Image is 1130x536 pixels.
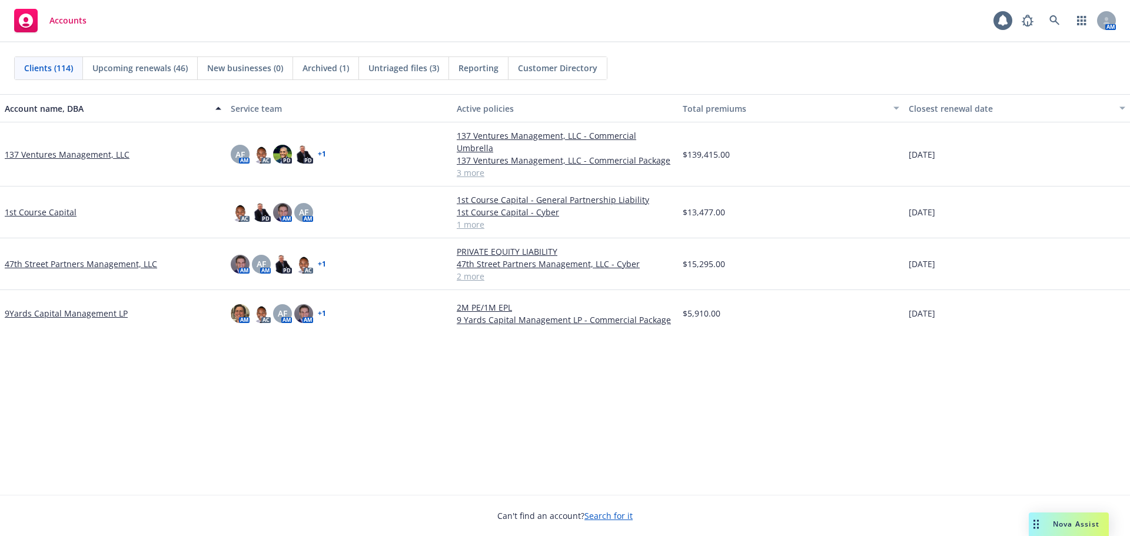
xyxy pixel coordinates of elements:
span: $5,910.00 [683,307,720,319]
button: Nova Assist [1029,512,1109,536]
span: [DATE] [909,307,935,319]
div: Closest renewal date [909,102,1112,115]
img: photo [294,255,313,274]
a: + 1 [318,261,326,268]
a: 1st Course Capital - General Partnership Liability [457,194,673,206]
img: photo [252,145,271,164]
img: photo [252,304,271,323]
img: photo [231,304,250,323]
span: Reporting [458,62,498,74]
a: 9Yards Capital Management LP [5,307,128,319]
span: $139,415.00 [683,148,730,161]
span: AF [257,258,266,270]
span: Untriaged files (3) [368,62,439,74]
a: PRIVATE EQUITY LIABILITY [457,245,673,258]
span: [DATE] [909,148,935,161]
span: Clients (114) [24,62,73,74]
a: 1st Course Capital [5,206,77,218]
span: New businesses (0) [207,62,283,74]
img: photo [294,304,313,323]
span: AF [299,206,308,218]
a: 2 more [457,270,673,282]
button: Service team [226,94,452,122]
a: 137 Ventures Management, LLC [5,148,129,161]
span: Can't find an account? [497,510,633,522]
img: photo [294,145,313,164]
a: 3 more [457,167,673,179]
span: Archived (1) [303,62,349,74]
div: Drag to move [1029,512,1043,536]
a: Accounts [9,4,91,37]
a: 137 Ventures Management, LLC - Commercial Umbrella [457,129,673,154]
img: photo [231,255,250,274]
button: Total premiums [678,94,904,122]
img: photo [273,203,292,222]
a: Switch app [1070,9,1094,32]
span: [DATE] [909,206,935,218]
a: Search for it [584,510,633,521]
div: Active policies [457,102,673,115]
img: photo [252,203,271,222]
span: Upcoming renewals (46) [92,62,188,74]
a: + 1 [318,310,326,317]
a: + 1 [318,151,326,158]
img: photo [273,255,292,274]
span: [DATE] [909,258,935,270]
img: photo [231,203,250,222]
button: Closest renewal date [904,94,1130,122]
span: Accounts [49,16,87,25]
span: AF [278,307,287,319]
img: photo [273,145,292,164]
div: Account name, DBA [5,102,208,115]
span: $15,295.00 [683,258,725,270]
a: Report a Bug [1016,9,1039,32]
a: 9 Yards Capital Management LP - Commercial Package [457,314,673,326]
a: Search [1043,9,1066,32]
a: 47th Street Partners Management, LLC [5,258,157,270]
a: 1st Course Capital - Cyber [457,206,673,218]
button: Active policies [452,94,678,122]
span: Nova Assist [1053,519,1099,529]
div: Service team [231,102,447,115]
a: 1 more [457,218,673,231]
span: AF [235,148,245,161]
span: Customer Directory [518,62,597,74]
a: 137 Ventures Management, LLC - Commercial Package [457,154,673,167]
a: 47th Street Partners Management, LLC - Cyber [457,258,673,270]
div: Total premiums [683,102,886,115]
span: $13,477.00 [683,206,725,218]
a: 2M PE/1M EPL [457,301,673,314]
